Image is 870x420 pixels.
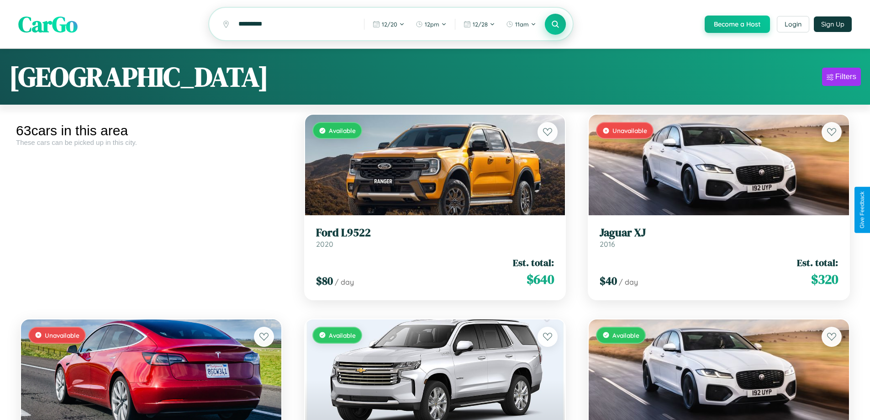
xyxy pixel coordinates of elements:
button: Become a Host [705,16,770,33]
span: 2016 [600,239,615,249]
span: Unavailable [45,331,79,339]
div: These cars can be picked up in this city. [16,138,286,146]
span: Est. total: [513,256,554,269]
div: Give Feedback [859,191,865,229]
span: $ 640 [527,270,554,288]
span: 12pm [425,21,439,28]
span: 12 / 20 [382,21,397,28]
button: 12/20 [368,17,409,32]
span: / day [619,277,638,287]
button: Sign Up [814,16,852,32]
span: 11am [515,21,529,28]
span: / day [335,277,354,287]
div: Filters [835,72,856,81]
button: 12pm [411,17,451,32]
span: Unavailable [612,127,647,134]
button: 12/28 [459,17,500,32]
h3: Ford L9522 [316,226,554,239]
span: $ 320 [811,270,838,288]
button: Login [777,16,809,32]
span: 12 / 28 [473,21,488,28]
span: Available [329,331,356,339]
span: CarGo [18,9,78,39]
button: 11am [501,17,541,32]
span: Est. total: [797,256,838,269]
span: $ 80 [316,273,333,288]
h3: Jaguar XJ [600,226,838,239]
a: Jaguar XJ2016 [600,226,838,249]
h1: [GEOGRAPHIC_DATA] [9,58,269,96]
span: 2020 [316,239,333,249]
span: $ 40 [600,273,617,288]
div: 63 cars in this area [16,123,286,138]
button: Filters [822,68,861,86]
a: Ford L95222020 [316,226,554,249]
span: Available [612,331,639,339]
span: Available [329,127,356,134]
